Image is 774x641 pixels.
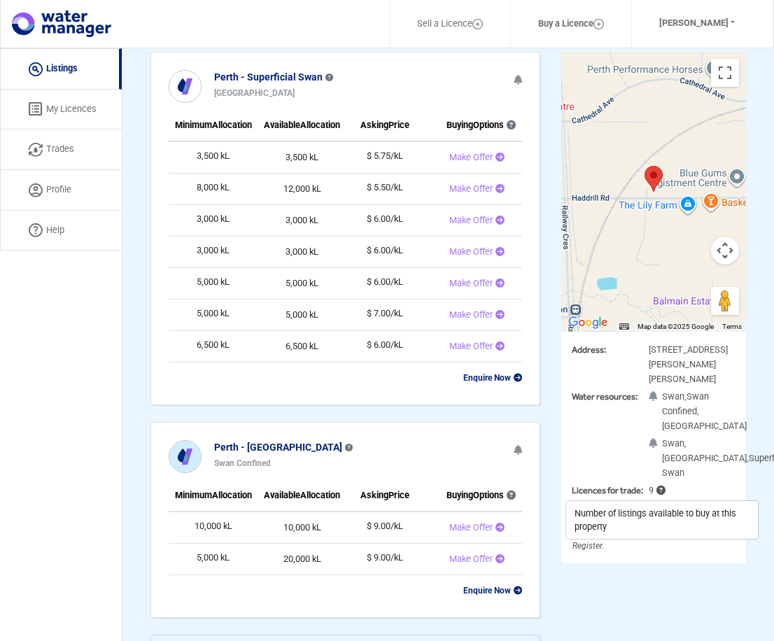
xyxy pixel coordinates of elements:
span: Make Offer [449,554,493,564]
td: 3,000 kL [258,236,346,267]
td: 5,000 kL [169,267,258,299]
th: Minimum [169,480,258,512]
td: $ 6.00/kL [346,330,423,362]
span: [GEOGRAPHIC_DATA] [662,421,747,431]
span: Swan, [662,438,687,449]
a: Buy a Licence [520,8,622,41]
span: Make Offer [449,522,493,533]
img: icon%20white.svg [169,71,201,102]
a: Enquire Now [463,585,522,596]
td: 3,000 kL [169,236,258,267]
td: 5,000 kL [169,543,258,575]
b: Enquire Now [463,373,522,383]
a: Open this area in Google Maps (opens a new window) [565,314,611,332]
td: 20,000 kL [258,543,346,575]
span: Map data ©2025 Google [638,323,714,330]
td: 3,000 kL [169,204,258,236]
td: $ 6.00/kL [346,204,423,236]
h3: Water resources: [572,391,691,402]
td: $ 6.00/kL [346,267,423,299]
img: Google [565,314,611,332]
button: Drag Pegman onto the map to open Street View [711,287,739,315]
td: $ 9.00/kL [346,543,423,575]
img: Layer_1.svg [593,19,604,29]
span: Information from the Department of Water and Environmental Regulation’s Water Register. [572,512,729,551]
th: Options [423,480,522,512]
td: 6,500 kL [169,330,258,362]
div: Number of listings available to buy at this property [566,501,758,539]
th: Price [346,110,423,141]
img: icon%20blue.svg [169,441,201,472]
h3: Address: [572,344,691,355]
span: Make Offer [449,341,493,351]
td: 8,000 kL [169,173,258,204]
th: Available [258,480,346,512]
button: Map camera controls [711,237,739,265]
td: 3,500 kL [258,141,346,174]
span: Asking [360,490,388,500]
td: 3,000 kL [258,204,346,236]
img: trade icon [29,143,43,157]
b: Swan Confined [214,458,271,468]
h3: Licences for trade: [572,485,691,495]
span: Make Offer [449,278,493,288]
a: Terms (opens in new tab) [722,323,742,330]
img: logo.svg [12,10,111,37]
span: Make Offer [449,215,493,225]
button: [PERSON_NAME] [641,8,753,39]
span: Buying [430,120,473,130]
button: Keyboard shortcuts [619,322,629,332]
td: 12,000 kL [258,173,346,204]
td: $ 5.50/kL [346,173,423,204]
span: Allocation [300,120,340,130]
button: Toggle fullscreen view [711,59,739,87]
span: Allocation [212,120,252,130]
th: Price [346,480,423,512]
td: $ 5.75/kL [346,141,423,174]
td: 10,000 kL [258,512,346,544]
td: 6,500 kL [258,330,346,362]
a: Enquire Now [463,372,522,383]
td: 10,000 kL [169,512,258,544]
span: Swan Confined, [662,391,709,416]
img: help icon [29,223,43,237]
span: Allocation [300,490,340,500]
td: 3,500 kL [169,141,258,174]
td: $ 7.00/kL [346,299,423,330]
span: [GEOGRAPHIC_DATA], [662,453,749,463]
span: Make Offer [449,152,493,162]
td: 5,000 kL [258,299,346,330]
th: Options [423,110,522,141]
span: Allocation [212,490,252,500]
img: licenses icon [29,102,43,116]
span: Buying [430,490,473,500]
th: Available [258,110,346,141]
td: 5,000 kL [169,299,258,330]
span: Asking [360,120,388,130]
b: Perth - [GEOGRAPHIC_DATA] [214,442,342,453]
img: listing icon [29,62,43,76]
span: [STREET_ADDRESS][PERSON_NAME][PERSON_NAME] [649,344,728,384]
img: Profile Icon [29,183,43,197]
span: Make Offer [449,183,493,194]
td: $ 6.00/kL [346,236,423,267]
b: Perth - Superficial Swan [214,71,323,83]
a: Sell a Licence [399,8,501,41]
th: Minimum [169,110,258,141]
span: Make Offer [449,246,493,257]
img: Layer_1.svg [472,19,483,29]
span: 9 [649,485,666,495]
td: $ 9.00/kL [346,512,423,544]
b: Enquire Now [463,586,522,596]
td: 5,000 kL [258,267,346,299]
span: Swan, [662,391,687,402]
span: Make Offer [449,309,493,320]
b: [GEOGRAPHIC_DATA] [214,88,295,98]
